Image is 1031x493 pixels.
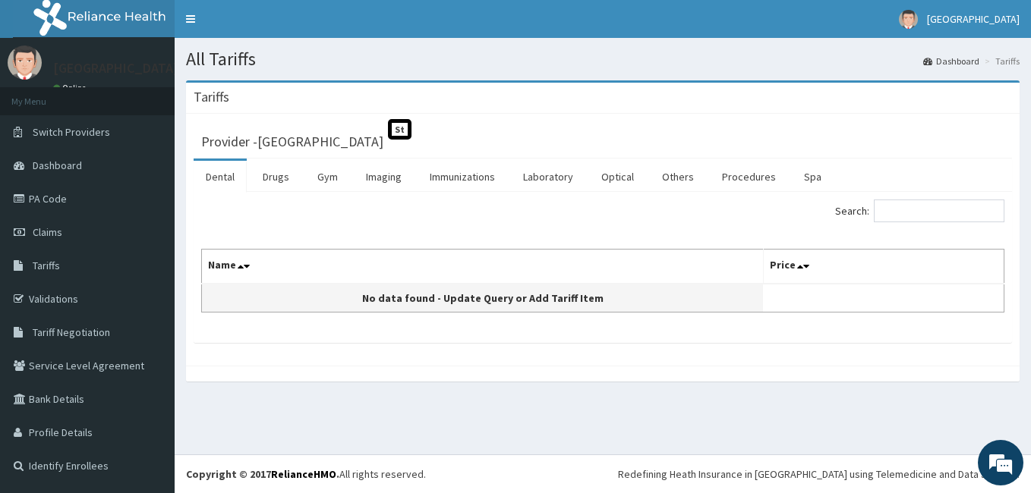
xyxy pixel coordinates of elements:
[618,466,1020,482] div: Redefining Heath Insurance in [GEOGRAPHIC_DATA] using Telemedicine and Data Science!
[589,161,646,193] a: Optical
[874,199,1004,222] input: Search:
[175,454,1031,493] footer: All rights reserved.
[650,161,706,193] a: Others
[792,161,834,193] a: Spa
[33,159,82,172] span: Dashboard
[418,161,507,193] a: Immunizations
[186,467,339,481] strong: Copyright © 2017 .
[927,12,1020,26] span: [GEOGRAPHIC_DATA]
[923,55,979,68] a: Dashboard
[710,161,788,193] a: Procedures
[202,250,764,284] th: Name
[79,85,255,105] div: Chat with us now
[899,10,918,29] img: User Image
[33,325,110,339] span: Tariff Negotiation
[202,284,764,312] td: No data found - Update Query or Add Tariff Item
[981,55,1020,68] li: Tariffs
[33,125,110,139] span: Switch Providers
[388,119,411,140] span: St
[354,161,414,193] a: Imaging
[194,90,229,104] h3: Tariffs
[201,135,383,149] h3: Provider - [GEOGRAPHIC_DATA]
[186,49,1020,69] h1: All Tariffs
[271,467,336,481] a: RelianceHMO
[33,225,62,239] span: Claims
[305,161,350,193] a: Gym
[28,76,61,114] img: d_794563401_company_1708531726252_794563401
[511,161,585,193] a: Laboratory
[8,331,289,384] textarea: Type your message and hit 'Enter'
[88,149,210,303] span: We're online!
[251,161,301,193] a: Drugs
[53,61,178,75] p: [GEOGRAPHIC_DATA]
[763,250,1004,284] th: Price
[249,8,285,44] div: Minimize live chat window
[8,46,42,80] img: User Image
[835,199,1004,222] label: Search:
[194,161,247,193] a: Dental
[33,259,60,272] span: Tariffs
[53,83,90,93] a: Online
